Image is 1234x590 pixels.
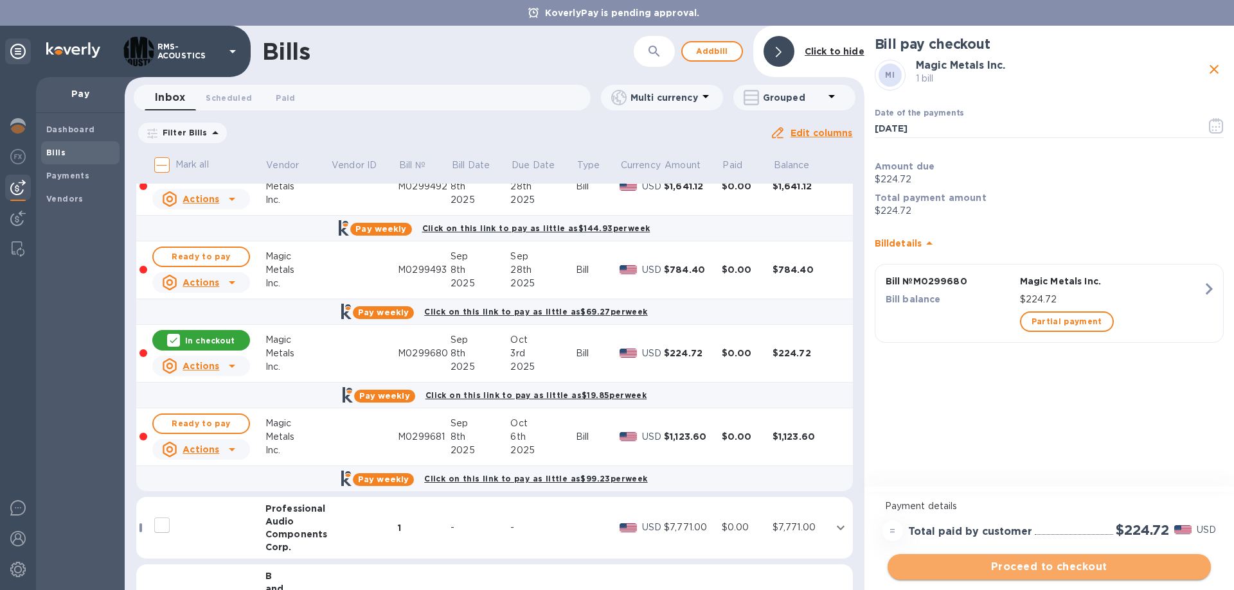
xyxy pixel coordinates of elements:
div: 28th [510,180,575,193]
p: In checkout [185,335,235,346]
span: Scheduled [206,91,252,105]
div: $0.00 [722,180,773,193]
p: Currency [621,159,661,172]
b: Pay weekly [359,391,410,401]
div: 28th [510,263,575,277]
div: Bill [576,263,620,277]
div: Inc. [265,277,331,290]
p: USD [642,263,664,277]
p: KoverlyPay is pending approval. [539,6,706,19]
p: 1 bill [916,72,1204,85]
div: Magic [265,417,331,430]
label: Date of the payments [875,110,963,117]
div: $0.00 [722,430,773,443]
span: Partial payment [1032,314,1102,329]
div: Metals [265,347,331,360]
h2: $224.72 [1116,522,1169,538]
span: Paid [722,159,759,172]
img: USD [1174,525,1192,534]
b: Magic Metals Inc. [916,59,1005,71]
div: 2025 [451,193,510,207]
p: $224.72 [875,173,1224,186]
b: Amount due [875,161,935,171]
img: USD [620,182,637,191]
u: Edit columns [791,128,853,138]
button: expand row [831,518,850,537]
div: 6th [510,430,575,444]
div: 2025 [451,444,510,457]
div: 3rd [510,347,575,360]
div: $1,641.12 [664,180,722,193]
div: $1,123.60 [773,430,830,443]
p: Bill balance [886,293,1015,306]
div: 8th [451,180,510,193]
u: Actions [183,444,219,455]
div: $224.72 [664,347,722,360]
div: M0299493 [398,263,451,277]
button: close [1204,60,1224,79]
img: USD [620,349,637,358]
p: Type [577,159,600,172]
span: Ready to pay [164,416,238,431]
div: 2025 [510,360,575,374]
b: Bills [46,148,66,157]
div: $7,771.00 [773,521,830,534]
div: - [510,521,575,534]
p: Filter Bills [157,127,208,138]
div: Components [265,528,331,541]
span: Balance [773,159,826,172]
p: Due Date [512,159,555,172]
p: Multi currency [630,91,698,104]
span: Ready to pay [164,249,238,265]
u: Actions [183,194,219,204]
b: Click to hide [805,46,864,56]
span: Inbox [155,89,185,107]
span: Add bill [693,44,731,59]
img: USD [620,432,637,441]
div: Sep [510,250,575,263]
div: Billdetails [875,223,1224,264]
span: Vendor [267,159,316,172]
div: Inc. [265,193,331,207]
p: USD [642,347,664,360]
div: 8th [451,263,510,277]
div: Oct [510,417,575,430]
img: Logo [46,42,100,58]
div: $784.40 [773,263,830,276]
span: Vendor ID [332,159,393,172]
div: $0.00 [722,263,773,276]
p: Magic Metals Inc. [1020,275,1203,288]
b: Bill details [875,238,922,248]
div: Magic [265,333,331,347]
button: Partial payment [1020,311,1114,332]
p: Bill № [399,159,425,172]
p: RMS-ACOUSTICS [157,42,222,60]
span: Bill № [399,159,442,172]
div: $0.00 [722,347,773,360]
p: Bill № M0299680 [886,275,1015,288]
b: Click on this link to pay as little as $69.27 per week [424,307,647,317]
div: Oct [510,333,575,347]
div: M0299680 [398,347,451,360]
button: Ready to pay [152,247,250,267]
b: Click on this link to pay as little as $144.93 per week [422,223,650,233]
div: Metals [265,180,331,193]
div: $0.00 [722,521,773,534]
div: Bill [576,180,620,193]
p: Mark all [175,158,209,171]
div: Sep [451,417,510,430]
div: 1 [398,521,451,534]
p: Bill Date [452,159,490,172]
u: Actions [183,361,219,371]
div: Sep [451,333,510,347]
b: Payments [46,171,89,180]
div: 2025 [510,193,575,207]
div: 2025 [451,360,510,374]
button: Bill №M0299680Magic Metals Inc.Bill balance$224.72Partial payment [875,264,1224,343]
div: Professional [265,502,331,515]
div: 8th [451,430,510,444]
div: $1,123.60 [664,430,722,443]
